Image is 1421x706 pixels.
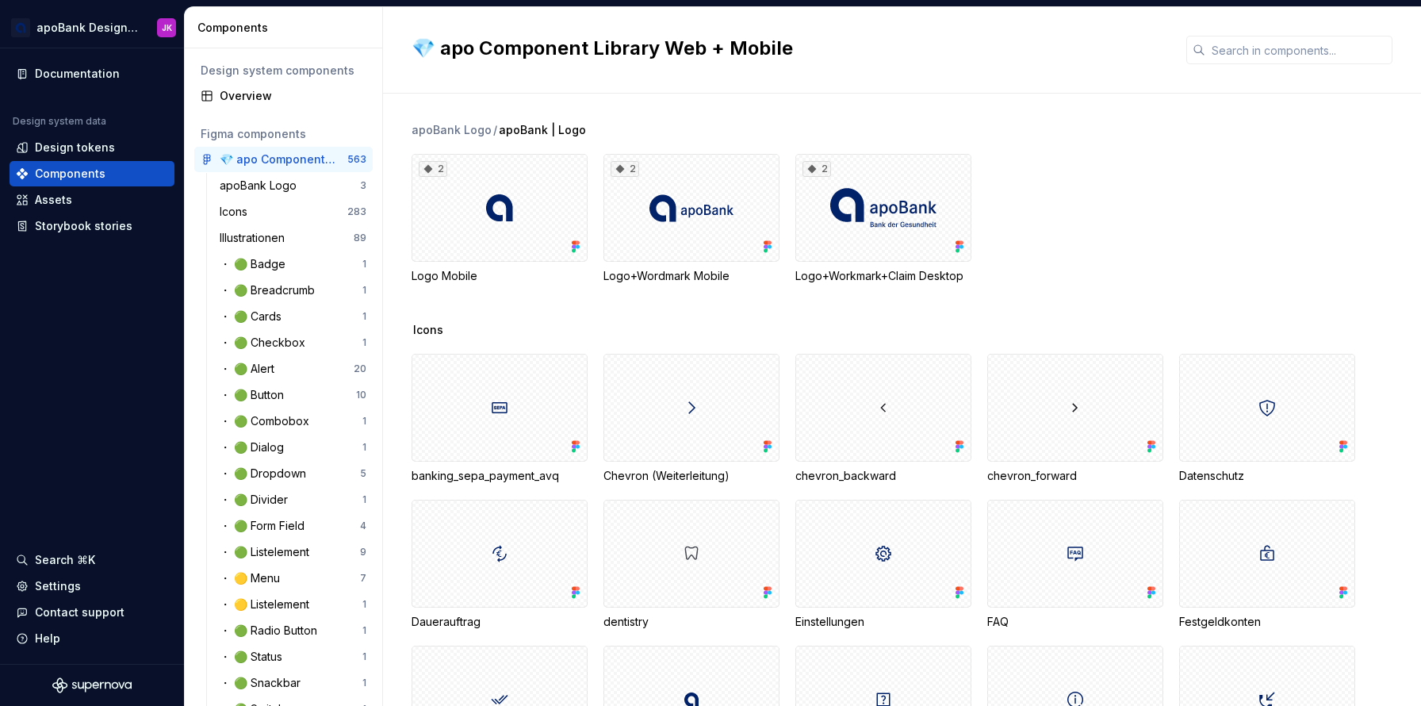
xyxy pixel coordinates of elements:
div: chevron_forward [987,468,1163,484]
div: Dauerauftrag [412,500,588,630]
div: 5 [360,467,366,480]
div: Datenschutz [1179,468,1355,484]
img: e2a5b078-0b6a-41b7-8989-d7f554be194d.png [11,18,30,37]
div: ・ 🟢 Dropdown [220,466,312,482]
div: Festgeldkonten [1179,614,1355,630]
div: Logo+Wordmark Mobile [603,268,779,284]
div: ・ 🟢 Alert [220,361,281,377]
div: Documentation [35,66,120,82]
a: ・ 🟢 Combobox1 [213,409,373,434]
a: ・ 🟡 Menu7 [213,566,373,591]
div: chevron_backward [795,354,971,484]
div: 89 [354,232,366,244]
div: Illustrationen [220,230,291,246]
div: Icons [220,204,254,220]
div: Einstellungen [795,614,971,630]
a: ・ 🟢 Form Field4 [213,513,373,539]
a: ・ 🟢 Breadcrumb1 [213,278,373,303]
a: Design tokens [10,135,174,160]
button: Help [10,626,174,651]
div: 4 [360,520,366,532]
div: 1 [362,310,366,323]
div: 20 [354,363,366,375]
a: apoBank Logo3 [213,173,373,198]
a: 💎 apo Component Library Web + Mobile563 [194,147,373,172]
div: 2 [611,161,639,177]
div: ・ 🟢 Divider [220,492,294,508]
div: 563 [347,153,366,166]
div: Settings [35,578,81,594]
div: ・ 🟢 Snackbar [220,675,307,691]
span: apoBank | Logo [499,122,586,138]
a: ・ 🟢 Badge1 [213,251,373,277]
a: Assets [10,187,174,213]
a: Icons283 [213,199,373,224]
div: ・ 🟢 Button [220,387,290,403]
div: Chevron (Weiterleitung) [603,468,779,484]
div: ・ 🟢 Form Field [220,518,311,534]
div: ・ 🟢 Status [220,649,289,665]
div: 2 [419,161,447,177]
div: ・ 🟢 Checkbox [220,335,312,351]
a: ・ 🟢 Checkbox1 [213,330,373,355]
a: ・ 🟢 Status1 [213,644,373,670]
button: apoBank DesignsystemJK [3,10,181,44]
div: 7 [360,572,366,585]
div: ・ 🟢 Breadcrumb [220,282,321,298]
div: Design tokens [35,140,115,155]
h2: 💎 apo Component Library Web + Mobile [412,36,1167,61]
div: ・ 🟢 Dialog [220,439,290,455]
div: 1 [362,624,366,637]
div: FAQ [987,614,1163,630]
a: Illustrationen89 [213,225,373,251]
div: 283 [347,205,366,218]
div: Storybook stories [35,218,132,234]
div: Help [35,631,60,647]
div: FAQ [987,500,1163,630]
div: Einstellungen [795,500,971,630]
div: 1 [362,677,366,689]
div: chevron_backward [795,468,971,484]
a: ・ 🟢 Cards1 [213,304,373,329]
div: JK [162,21,172,34]
div: chevron_forward [987,354,1163,484]
a: ・ 🟢 Button10 [213,382,373,408]
a: ・ 🟢 Listelement9 [213,539,373,565]
div: Contact support [35,604,124,620]
div: 1 [362,336,366,349]
div: dentistry [603,614,779,630]
a: Storybook stories [10,213,174,239]
div: 2Logo+Wordmark Mobile [603,154,779,284]
div: ・ 🟢 Listelement [220,544,316,560]
div: Datenschutz [1179,354,1355,484]
div: Components [197,20,376,36]
a: Settings [10,574,174,599]
div: 1 [362,650,366,663]
div: 1 [362,493,366,506]
a: ・ 🟡 Listelement1 [213,592,373,617]
div: ・ 🟢 Radio Button [220,623,324,639]
a: ・ 🟢 Dropdown5 [213,461,373,486]
input: Search in components... [1205,36,1392,64]
span: Icons [413,322,443,338]
div: Festgeldkonten [1179,500,1355,630]
div: Logo Mobile [412,268,588,284]
a: Documentation [10,61,174,86]
div: Assets [35,192,72,208]
div: apoBank Designsystem [36,20,138,36]
div: Overview [220,88,366,104]
a: Components [10,161,174,186]
div: Design system components [201,63,366,79]
a: ・ 🟢 Alert20 [213,356,373,382]
div: 2Logo+Workmark+Claim Desktop [795,154,971,284]
div: 1 [362,441,366,454]
div: Dauerauftrag [412,614,588,630]
div: ・ 🟡 Menu [220,570,286,586]
span: / [493,122,497,138]
div: 3 [360,179,366,192]
div: apoBank Logo [220,178,303,194]
button: Search ⌘K [10,547,174,573]
div: dentistry [603,500,779,630]
svg: Supernova Logo [52,677,132,693]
